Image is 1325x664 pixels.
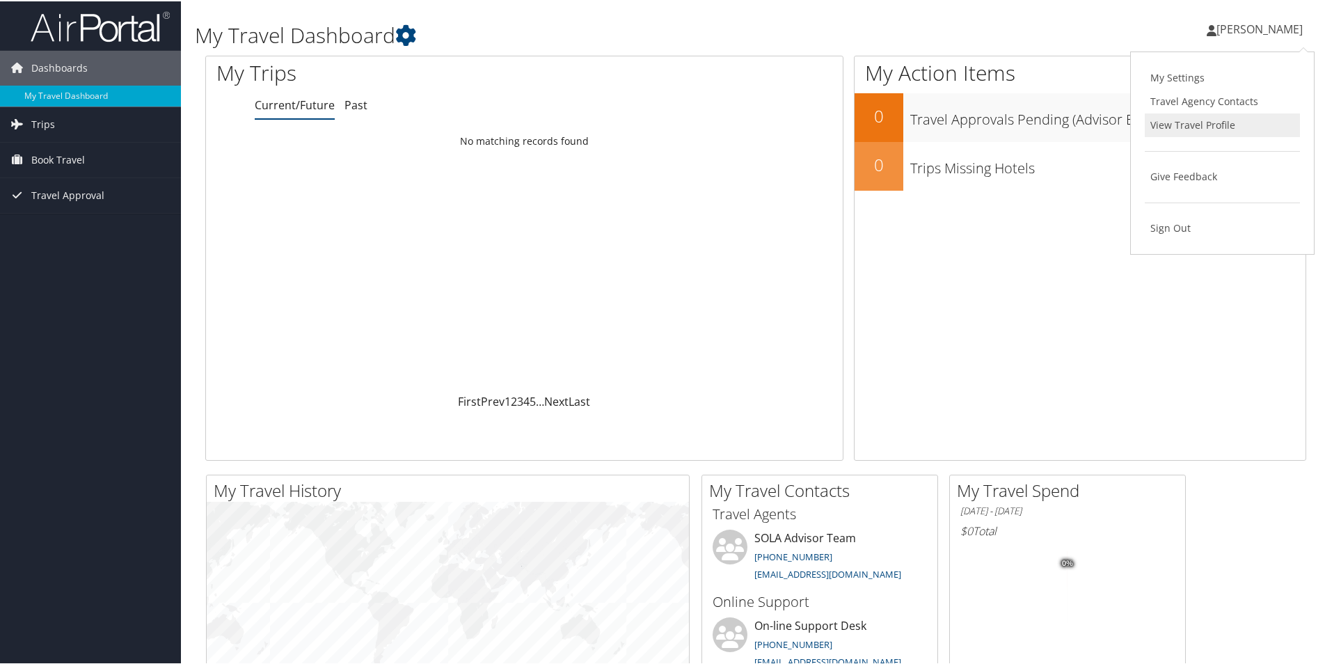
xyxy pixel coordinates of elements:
h2: My Travel Contacts [709,477,937,501]
h3: Travel Agents [713,503,927,523]
td: No matching records found [206,127,843,152]
span: Book Travel [31,141,85,176]
a: 3 [517,393,523,408]
a: 0Travel Approvals Pending (Advisor Booked) [855,92,1306,141]
h1: My Travel Dashboard [195,19,943,49]
tspan: 0% [1062,558,1073,567]
span: Dashboards [31,49,88,84]
a: [EMAIL_ADDRESS][DOMAIN_NAME] [754,567,901,579]
h3: Trips Missing Hotels [910,150,1306,177]
a: Travel Agency Contacts [1145,88,1300,112]
a: 4 [523,393,530,408]
li: SOLA Advisor Team [706,528,934,585]
a: [PHONE_NUMBER] [754,549,832,562]
a: Past [344,96,367,111]
span: Trips [31,106,55,141]
a: Last [569,393,590,408]
a: Current/Future [255,96,335,111]
a: Sign Out [1145,215,1300,239]
h2: My Travel History [214,477,689,501]
a: My Settings [1145,65,1300,88]
a: 2 [511,393,517,408]
h2: 0 [855,152,903,175]
h2: 0 [855,103,903,127]
a: 5 [530,393,536,408]
span: … [536,393,544,408]
a: Give Feedback [1145,164,1300,187]
span: $0 [960,522,973,537]
a: View Travel Profile [1145,112,1300,136]
a: 0Trips Missing Hotels [855,141,1306,189]
img: airportal-logo.png [31,9,170,42]
a: [PERSON_NAME] [1207,7,1317,49]
h3: Travel Approvals Pending (Advisor Booked) [910,102,1306,128]
h6: [DATE] - [DATE] [960,503,1175,516]
a: [PHONE_NUMBER] [754,637,832,649]
span: [PERSON_NAME] [1216,20,1303,35]
a: 1 [505,393,511,408]
h2: My Travel Spend [957,477,1185,501]
h3: Online Support [713,591,927,610]
h6: Total [960,522,1175,537]
a: Next [544,393,569,408]
a: First [458,393,481,408]
span: Travel Approval [31,177,104,212]
h1: My Action Items [855,57,1306,86]
h1: My Trips [216,57,567,86]
a: Prev [481,393,505,408]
